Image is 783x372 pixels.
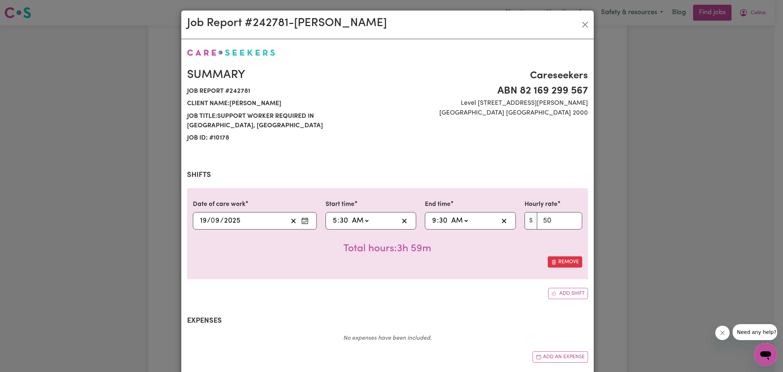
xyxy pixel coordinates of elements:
input: -- [439,215,448,226]
label: Start time [326,200,355,209]
span: ABN 82 169 299 567 [392,83,588,99]
label: End time [425,200,451,209]
input: -- [432,215,437,226]
span: / [220,217,224,225]
iframe: Button to launch messaging window [754,343,777,366]
span: Job report # 242781 [187,85,383,98]
span: Job ID: # 10178 [187,132,383,144]
h2: Shifts [187,171,588,179]
input: -- [211,215,220,226]
em: No expenses have been included. [343,335,432,341]
h2: Job Report # 242781 - [PERSON_NAME] [187,16,387,30]
input: -- [339,215,348,226]
button: Remove this shift [548,256,582,268]
img: Careseekers logo [187,49,275,56]
input: ---- [224,215,241,226]
span: Client name: [PERSON_NAME] [187,98,383,110]
span: Job title: Support Worker Required in [GEOGRAPHIC_DATA], [GEOGRAPHIC_DATA] [187,110,383,132]
button: Clear date [288,215,299,226]
iframe: Message from company [733,324,777,340]
button: Add another shift [548,288,588,299]
span: [GEOGRAPHIC_DATA] [GEOGRAPHIC_DATA] 2000 [392,108,588,118]
span: $ [525,212,537,230]
span: / [207,217,211,225]
button: Close [579,19,591,30]
span: Total hours worked: 3 hours 59 minutes [343,244,431,254]
label: Date of care work [193,200,245,209]
input: -- [332,215,337,226]
button: Add another expense [533,351,588,363]
span: : [437,217,439,225]
span: Careseekers [392,68,588,83]
span: 0 [211,217,215,224]
span: : [337,217,339,225]
input: -- [200,215,207,226]
span: Level [STREET_ADDRESS][PERSON_NAME] [392,99,588,108]
iframe: Close message [715,326,730,340]
h2: Summary [187,68,383,82]
button: Enter the date of care work [299,215,311,226]
label: Hourly rate [525,200,558,209]
h2: Expenses [187,317,588,325]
